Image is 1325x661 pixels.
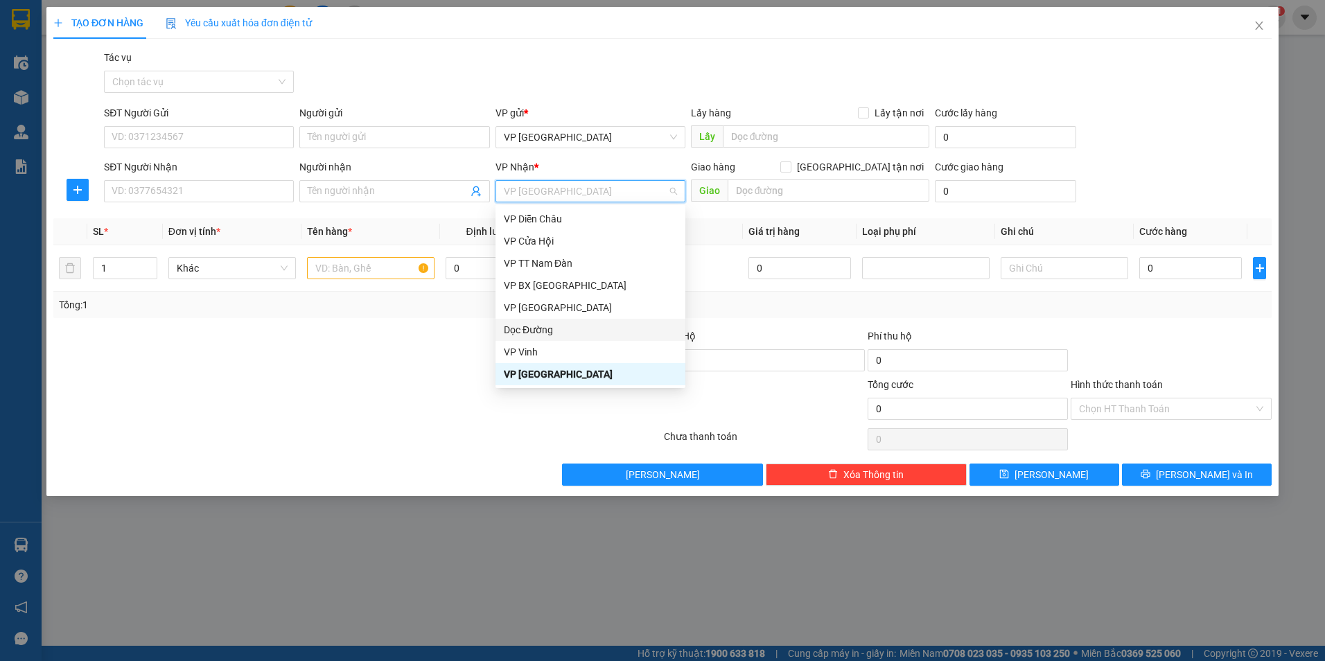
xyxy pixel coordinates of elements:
[299,159,489,175] div: Người nhận
[935,161,1003,173] label: Cước giao hàng
[166,17,312,28] span: Yêu cầu xuất hóa đơn điện tử
[504,367,677,382] div: VP [GEOGRAPHIC_DATA]
[504,211,677,227] div: VP Diễn Châu
[299,105,489,121] div: Người gửi
[495,105,685,121] div: VP gửi
[969,464,1119,486] button: save[PERSON_NAME]
[495,230,685,252] div: VP Cửa Hội
[828,469,838,480] span: delete
[79,14,166,44] strong: HÃNG XE HẢI HOÀNG GIA
[495,208,685,230] div: VP Diễn Châu
[1254,20,1265,31] span: close
[93,226,104,237] span: SL
[766,464,967,486] button: deleteXóa Thông tin
[1253,257,1266,279] button: plus
[67,75,179,89] strong: PHIẾU GỬI HÀNG
[935,126,1076,148] input: Cước lấy hàng
[307,257,435,279] input: VD: Bàn, Ghế
[495,297,685,319] div: VP Cầu Yên Xuân
[504,181,677,202] span: VP Đà Nẵng
[504,233,677,249] div: VP Cửa Hội
[53,17,143,28] span: TẠO ĐƠN HÀNG
[67,179,89,201] button: plus
[562,464,763,486] button: [PERSON_NAME]
[67,184,88,195] span: plus
[723,125,930,148] input: Dọc đường
[495,274,685,297] div: VP BX Quảng Ngãi
[307,226,352,237] span: Tên hàng
[662,429,866,453] div: Chưa thanh toán
[626,467,700,482] span: [PERSON_NAME]
[1015,467,1089,482] span: [PERSON_NAME]
[193,51,292,66] span: VPCL1410250257
[999,469,1009,480] span: save
[62,46,182,71] span: 24 [PERSON_NAME] - Vinh - [GEOGRAPHIC_DATA]
[748,226,800,237] span: Giá trị hàng
[504,256,677,271] div: VP TT Nam Đàn
[1156,467,1253,482] span: [PERSON_NAME] và In
[1141,469,1150,480] span: printer
[104,159,294,175] div: SĐT Người Nhận
[504,300,677,315] div: VP [GEOGRAPHIC_DATA]
[791,159,929,175] span: [GEOGRAPHIC_DATA] tận nơi
[1254,263,1265,274] span: plus
[59,92,186,114] strong: Hotline : [PHONE_NUMBER] - [PHONE_NUMBER]
[1240,7,1279,46] button: Close
[1122,464,1272,486] button: printer[PERSON_NAME] và In
[495,341,685,363] div: VP Vinh
[504,278,677,293] div: VP BX [GEOGRAPHIC_DATA]
[504,322,677,337] div: Dọc Đường
[168,226,220,237] span: Đơn vị tính
[495,252,685,274] div: VP TT Nam Đàn
[843,467,904,482] span: Xóa Thông tin
[857,218,995,245] th: Loại phụ phí
[504,344,677,360] div: VP Vinh
[495,161,534,173] span: VP Nhận
[166,18,177,29] img: icon
[691,161,735,173] span: Giao hàng
[104,105,294,121] div: SĐT Người Gửi
[59,257,81,279] button: delete
[869,105,929,121] span: Lấy tận nơi
[177,258,288,279] span: Khác
[495,319,685,341] div: Dọc Đường
[1001,257,1128,279] input: Ghi Chú
[995,218,1134,245] th: Ghi chú
[664,330,696,342] span: Thu Hộ
[53,18,63,28] span: plus
[8,31,53,100] img: logo
[868,379,913,390] span: Tổng cước
[728,179,930,202] input: Dọc đường
[1071,379,1163,390] label: Hình thức thanh toán
[466,226,516,237] span: Định lượng
[935,180,1076,202] input: Cước giao hàng
[495,363,685,385] div: VP Đà Nẵng
[748,257,851,279] input: 0
[691,107,731,118] span: Lấy hàng
[691,125,723,148] span: Lấy
[868,328,1069,349] div: Phí thu hộ
[935,107,997,118] label: Cước lấy hàng
[59,297,511,312] div: Tổng: 1
[691,179,728,202] span: Giao
[104,52,132,63] label: Tác vụ
[471,186,482,197] span: user-add
[1139,226,1187,237] span: Cước hàng
[504,127,677,148] span: VP Can Lộc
